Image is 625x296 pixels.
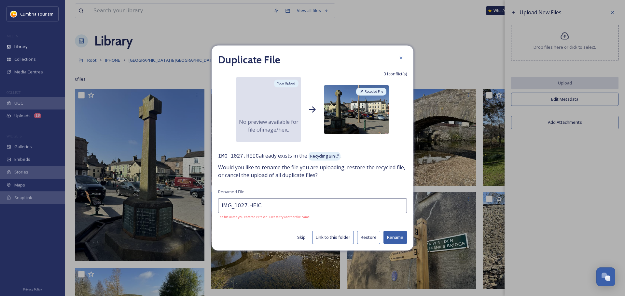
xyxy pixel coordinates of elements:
[14,182,25,188] span: Maps
[218,163,407,179] span: Would you like to rename the file you are uploading, restore the recycled file, or cancel the upl...
[7,134,21,138] span: WIDGETS
[357,231,380,244] button: Restore
[384,71,407,77] span: 31 conflict(s)
[596,267,615,286] button: Open Chat
[218,215,407,219] span: The file name you entered is taken. Please try another file name.
[23,285,42,293] a: Privacy Policy
[14,156,30,162] span: Embeds
[365,89,383,94] span: Recycled File
[14,195,32,201] span: SnapLink
[294,231,309,244] button: Skip
[324,85,389,134] img: 816e30ca-8660-4321-a081-0774ce79204d.jpg
[7,90,21,95] span: COLLECT
[310,153,335,159] span: Recycling Bin
[14,56,36,62] span: Collections
[14,113,31,119] span: Uploads
[307,152,340,159] a: Recycling Bin
[312,231,354,244] button: Link to this folder
[218,52,280,68] h2: Duplicate File
[34,113,41,118] div: 18
[14,144,32,150] span: Galleries
[23,287,42,291] span: Privacy Policy
[218,198,407,213] input: My file
[7,33,18,38] span: MEDIA
[10,11,17,17] img: images.jpg
[14,44,27,50] span: Library
[218,153,259,159] kbd: IMG_1027.HEIC
[355,87,387,97] a: Recycled File
[14,169,28,175] span: Stories
[218,152,407,160] span: already exists in the .
[218,189,244,195] span: Renamed File
[14,100,23,106] span: UGC
[383,231,407,244] button: Rename
[14,69,43,75] span: Media Centres
[236,118,301,134] span: No preview available for file of image/heic .
[20,11,53,17] span: Cumbria Tourism
[277,81,295,86] span: Your Upload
